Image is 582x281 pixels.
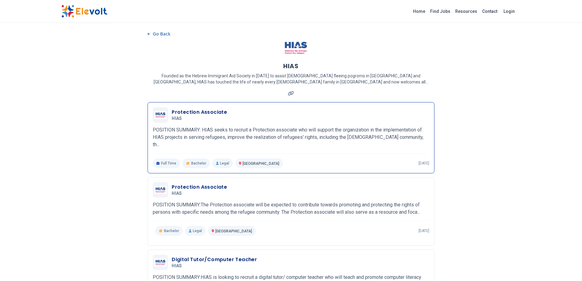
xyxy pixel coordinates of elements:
[480,6,500,16] a: Contact
[172,183,227,191] h3: Protection Associate
[419,161,429,166] p: [DATE]
[551,252,582,281] iframe: Chat Widget
[185,226,206,236] p: Legal
[61,5,107,18] img: Elevolt
[153,126,429,148] p: POSITION SUMMARY: HIAS seeks to recruit a Protection associate who will support the organization ...
[428,6,453,16] a: Find Jobs
[154,111,167,119] img: HIAS
[61,29,138,213] iframe: Advertisement
[153,182,429,236] a: HIASProtection AssociateHIASPOSITION SUMMARY:The Protection associate will be expected to contrib...
[243,161,279,166] span: [GEOGRAPHIC_DATA]
[172,109,227,116] h3: Protection Associate
[172,191,182,196] span: HIAS
[172,116,182,121] span: HIAS
[453,6,480,16] a: Resources
[444,29,521,213] iframe: Advertisement
[212,158,233,168] p: Legal
[215,229,252,233] span: [GEOGRAPHIC_DATA]
[153,158,180,168] p: Full Time
[148,73,434,85] p: Founded as the Hebrew Immigrant Aid Society in [DATE] to assist [DEMOGRAPHIC_DATA] fleeing pogrom...
[411,6,428,16] a: Home
[164,228,179,233] span: Bachelor
[153,107,429,168] a: HIASProtection AssociateHIASPOSITION SUMMARY: HIAS seeks to recruit a Protection associate who wi...
[500,5,518,17] a: Login
[154,186,167,194] img: HIAS
[172,256,257,263] h3: Digital Tutor/Computer Teacher
[172,263,182,269] span: HIAS
[154,258,167,267] img: HIAS
[191,161,206,166] span: Bachelor
[419,228,429,233] p: [DATE]
[153,201,429,216] p: POSITION SUMMARY:The Protection associate will be expected to contribute towards promoting and pr...
[283,62,298,70] h1: HIAS
[148,29,170,39] button: Go Back
[282,39,309,57] img: HIAS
